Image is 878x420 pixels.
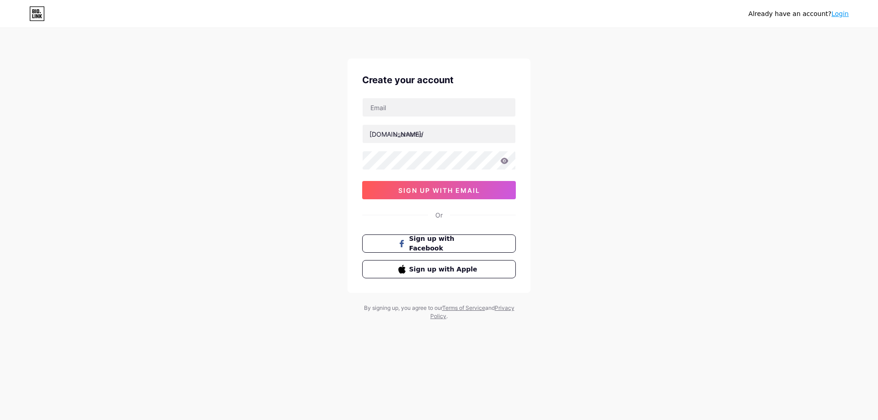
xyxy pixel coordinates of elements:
a: Terms of Service [442,304,485,311]
div: By signing up, you agree to our and . [361,304,517,320]
div: Or [435,210,443,220]
button: sign up with email [362,181,516,199]
div: [DOMAIN_NAME]/ [369,129,423,139]
span: Sign up with Facebook [409,234,480,253]
div: Already have an account? [749,9,849,19]
div: Create your account [362,73,516,87]
input: Email [363,98,515,117]
a: Login [831,10,849,17]
input: username [363,125,515,143]
span: sign up with email [398,186,480,194]
span: Sign up with Apple [409,265,480,274]
button: Sign up with Apple [362,260,516,278]
button: Sign up with Facebook [362,234,516,253]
